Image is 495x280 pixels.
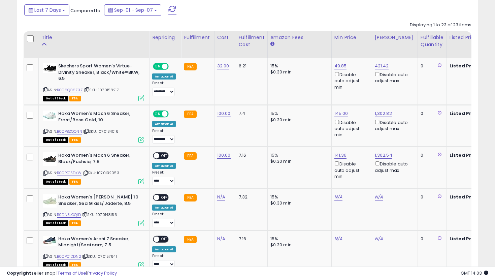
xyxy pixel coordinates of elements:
[421,152,441,158] div: 0
[450,194,480,200] b: Listed Price:
[43,220,68,226] span: All listings that are currently out of stock and unavailable for purchase on Amazon
[184,194,196,201] small: FBA
[34,7,61,13] span: Last 7 Days
[43,96,68,101] span: All listings that are currently out of stock and unavailable for purchase on Amazon
[270,69,326,75] div: $0.30 min
[84,87,119,93] span: | SKU: 1070158217
[69,96,81,101] span: FBA
[154,111,162,117] span: ON
[58,63,140,84] b: Skechers Sport Women's Virtue-Divinity Sneaker, Black/White=BKW, 6.5
[43,236,144,267] div: ASIN:
[43,111,57,121] img: 31OOJjZ9bnL._SL40_.jpg
[104,4,161,16] button: Sep-01 - Sep-07
[375,110,392,117] a: 1,302.82
[43,137,68,143] span: All listings that are currently out of stock and unavailable for purchase on Amazon
[270,194,326,200] div: 15%
[375,152,392,159] a: 1,302.54
[184,152,196,160] small: FBA
[57,212,81,218] a: B0DN3JGQ1D
[270,63,326,69] div: 15%
[69,220,81,226] span: FBA
[152,121,176,127] div: Amazon AI
[421,236,441,242] div: 0
[421,111,441,117] div: 0
[58,111,140,125] b: Hoka Women's Mach 6 Sneaker, Frost/Rose Gold, 10
[43,236,57,246] img: 413ByUWw1lL._SL40_.jpg
[239,194,262,200] div: 7.32
[57,87,83,93] a: B0C6QC6Z3Z
[43,63,57,73] img: 41znC+SBeLL._SL40_.jpg
[217,34,233,41] div: Cost
[334,194,342,200] a: N/A
[43,63,144,100] div: ASIN:
[7,270,117,277] div: seller snap | |
[57,170,81,176] a: B0CPC15DKW
[217,63,229,69] a: 32.00
[58,194,140,208] b: Hoka Women's [PERSON_NAME] 10 Sneaker, Sea Glass/Jadeite, 8.5
[270,117,326,123] div: $0.30 min
[41,34,146,41] div: Title
[270,200,326,206] div: $0.30 min
[334,71,367,90] div: Disable auto adjust min
[152,34,178,41] div: Repricing
[57,129,82,134] a: B0CPBZQQNN
[217,110,231,117] a: 100.00
[375,63,389,69] a: 421.42
[58,152,140,166] b: Hoka Women's Mach 6 Sneaker, Black/Fuchsia, 7.5
[270,34,329,41] div: Amazon Fees
[270,158,326,164] div: $0.30 min
[334,236,342,242] a: N/A
[82,212,117,217] span: | SKU: 1070148156
[24,4,69,16] button: Last 7 Days
[375,34,415,41] div: [PERSON_NAME]
[154,64,162,69] span: ON
[184,111,196,118] small: FBA
[69,137,81,143] span: FBA
[82,254,117,259] span: | SKU: 1070157641
[270,242,326,248] div: $0.30 min
[239,63,262,69] div: 6.21
[43,152,57,166] img: 31Aed67NHbL._SL40_.jpg
[58,236,140,250] b: Hoka Women's Arahi 7 Sneaker, Midnight/Seafoam, 7.5
[375,71,412,84] div: Disable auto adjust max
[217,236,225,242] a: N/A
[152,205,176,211] div: Amazon AI
[7,270,31,276] strong: Copyright
[410,22,471,28] div: Displaying 1 to 23 of 23 items
[334,119,367,138] div: Disable auto adjust min
[168,64,178,69] span: OFF
[184,236,196,243] small: FBA
[461,270,488,276] span: 2025-09-15 14:03 GMT
[375,119,412,132] div: Disable auto adjust max
[82,170,119,176] span: | SKU: 1070132053
[152,170,176,185] div: Preset:
[152,212,176,227] div: Preset:
[334,160,367,180] div: Disable auto adjust min
[375,160,412,173] div: Disable auto adjust max
[239,152,262,158] div: 7.16
[57,254,81,259] a: B0CPC1DDN2
[239,34,265,48] div: Fulfillment Cost
[152,246,176,252] div: Amazon AI
[334,110,348,117] a: 145.00
[450,110,480,117] b: Listed Price:
[159,153,170,159] span: OFF
[217,152,231,159] a: 100.00
[334,34,369,41] div: Min Price
[152,254,176,269] div: Preset:
[58,270,86,276] a: Terms of Use
[270,111,326,117] div: 15%
[168,111,178,117] span: OFF
[43,194,144,225] div: ASIN:
[375,236,383,242] a: N/A
[239,111,262,117] div: 7.4
[450,63,480,69] b: Listed Price:
[114,7,153,13] span: Sep-01 - Sep-07
[239,236,262,242] div: 7.16
[421,63,441,69] div: 0
[69,179,81,185] span: FBA
[421,34,444,48] div: Fulfillable Quantity
[152,81,176,96] div: Preset:
[43,194,57,208] img: 31SI2ifMyXL._SL40_.jpg
[152,73,176,80] div: Amazon AI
